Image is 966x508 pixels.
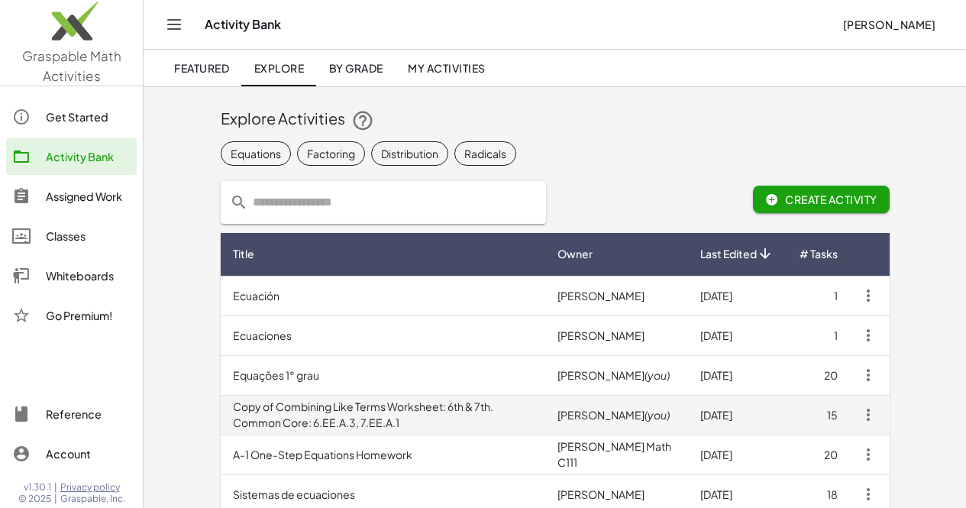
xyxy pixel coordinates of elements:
i: prepended action [230,193,248,212]
button: Toggle navigation [162,12,186,37]
span: Create Activity [765,193,877,206]
div: Factoring [307,146,355,162]
td: Copy of Combining Like Terms Worksheet: 6th & 7th. Common Core: 6.EE.A.3, 7.EE.A.1 [221,395,546,435]
td: [DATE] [688,395,787,435]
span: | [54,493,57,505]
td: 20 [787,355,850,395]
a: Account [6,435,137,472]
div: Go Premium! [46,306,131,325]
span: Last Edited [700,246,757,262]
span: Title [233,246,254,262]
a: Whiteboards [6,257,137,294]
span: Owner [557,246,593,262]
span: | [54,481,57,493]
a: Get Started [6,99,137,135]
span: My Activities [408,61,486,75]
div: Activity Bank [46,147,131,166]
div: Classes [46,227,131,245]
div: Assigned Work [46,187,131,205]
span: [PERSON_NAME] [842,18,935,31]
a: Assigned Work [6,178,137,215]
td: 15 [787,395,850,435]
div: Account [46,445,131,463]
td: [PERSON_NAME] [545,395,687,435]
span: v1.30.1 [24,481,51,493]
a: Privacy policy [60,481,125,493]
td: 1 [787,276,850,315]
div: Radicals [464,146,506,162]
span: (you) [645,368,670,382]
button: Create Activity [753,186,890,213]
span: © 2025 [18,493,51,505]
td: [DATE] [688,315,787,355]
td: Equações 1° grau [221,355,546,395]
span: Graspable, Inc. [60,493,125,505]
td: [PERSON_NAME] [545,276,687,315]
span: (you) [645,408,670,422]
a: Activity Bank [6,138,137,175]
span: # Tasks [800,246,838,262]
div: Explore Activities [221,108,890,132]
div: Equations [231,146,281,162]
button: [PERSON_NAME] [830,11,948,38]
td: 1 [787,315,850,355]
a: Classes [6,218,137,254]
td: [PERSON_NAME] [545,315,687,355]
span: Featured [174,61,229,75]
div: Distribution [381,146,438,162]
div: Whiteboards [46,267,131,285]
span: By Grade [328,61,383,75]
td: [PERSON_NAME] Math C111 [545,435,687,474]
td: [PERSON_NAME] [545,355,687,395]
td: 20 [787,435,850,474]
td: A-1 One-Step Equations Homework [221,435,546,474]
div: Reference [46,405,131,423]
td: Ecuación [221,276,546,315]
td: [DATE] [688,276,787,315]
span: Explore [254,61,304,75]
div: Get Started [46,108,131,126]
a: Reference [6,396,137,432]
td: [DATE] [688,435,787,474]
td: Ecuaciones [221,315,546,355]
td: [DATE] [688,355,787,395]
span: Graspable Math Activities [22,47,121,84]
